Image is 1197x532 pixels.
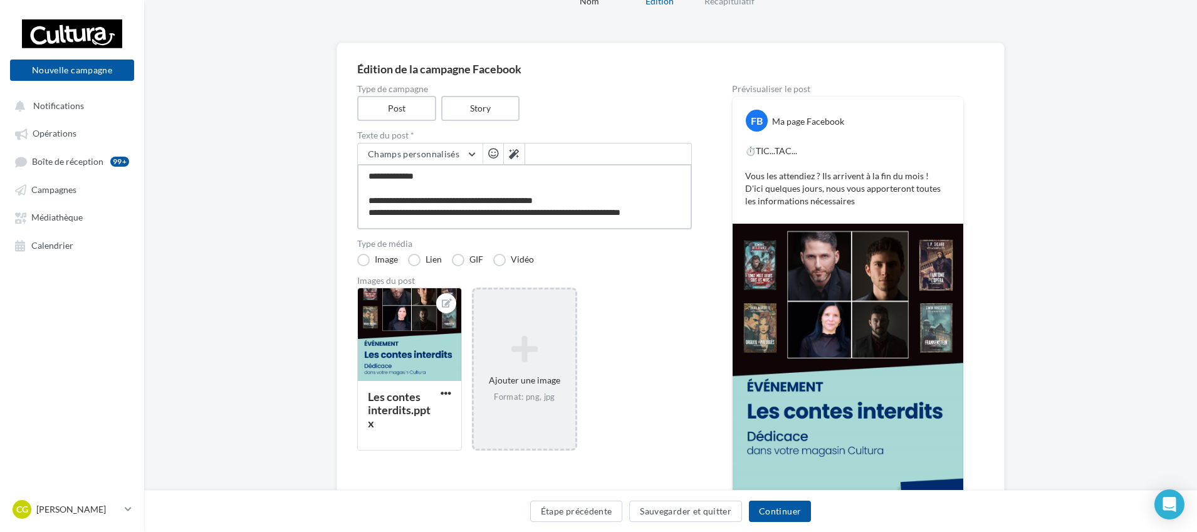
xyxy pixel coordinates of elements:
[441,96,520,121] label: Story
[357,96,436,121] label: Post
[10,60,134,81] button: Nouvelle campagne
[629,501,742,522] button: Sauvegarder et quitter
[31,240,73,251] span: Calendrier
[10,498,134,521] a: CG [PERSON_NAME]
[732,85,964,93] div: Prévisualiser le post
[772,115,844,128] div: Ma page Facebook
[8,206,137,228] a: Médiathèque
[33,128,76,139] span: Opérations
[16,503,28,516] span: CG
[408,254,442,266] label: Lien
[493,254,534,266] label: Vidéo
[368,390,431,430] div: Les contes interdits.pptx
[8,234,137,256] a: Calendrier
[8,122,137,144] a: Opérations
[8,178,137,201] a: Campagnes
[452,254,483,266] label: GIF
[746,110,768,132] div: FB
[357,239,692,248] label: Type de média
[31,212,83,223] span: Médiathèque
[357,131,692,140] label: Texte du post *
[8,150,137,173] a: Boîte de réception99+
[357,276,692,285] div: Images du post
[1154,489,1184,519] div: Open Intercom Messenger
[31,184,76,195] span: Campagnes
[357,254,398,266] label: Image
[36,503,120,516] p: [PERSON_NAME]
[745,145,951,207] p: ⏱️TIC...TAC... Vous les attendiez ? Ils arrivent à la fin du mois ! D'ici quelques jours, nous vo...
[749,501,811,522] button: Continuer
[357,85,692,93] label: Type de campagne
[357,63,984,75] div: Édition de la campagne Facebook
[32,156,103,167] span: Boîte de réception
[530,501,623,522] button: Étape précédente
[33,100,84,111] span: Notifications
[110,157,129,167] div: 99+
[358,143,483,165] button: Champs personnalisés
[8,94,132,117] button: Notifications
[368,149,459,159] span: Champs personnalisés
